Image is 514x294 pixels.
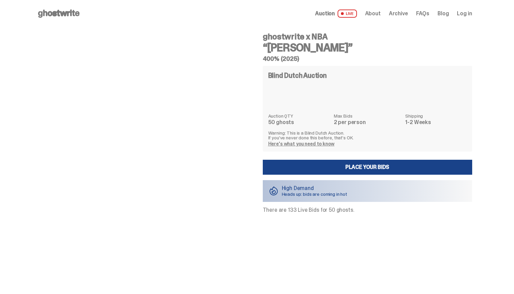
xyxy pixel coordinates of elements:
[315,10,357,18] a: Auction LIVE
[263,207,472,213] p: There are 133 Live Bids for 50 ghosts.
[405,114,466,118] dt: Shipping
[263,56,472,62] h5: 400% (2025)
[282,186,347,191] p: High Demand
[268,131,467,140] p: Warning: This is a Blind Dutch Auction. If you’ve never done this before, that’s OK.
[263,160,472,175] a: Place your Bids
[334,114,401,118] dt: Max Bids
[263,42,472,53] h3: “[PERSON_NAME]”
[334,120,401,125] dd: 2 per person
[389,11,408,16] a: Archive
[416,11,429,16] a: FAQs
[438,11,449,16] a: Blog
[457,11,472,16] a: Log in
[263,33,472,41] h4: ghostwrite x NBA
[268,114,330,118] dt: Auction QTY
[315,11,335,16] span: Auction
[282,192,347,196] p: Heads up: bids are coming in hot
[268,120,330,125] dd: 50 ghosts
[338,10,357,18] span: LIVE
[268,72,327,79] h4: Blind Dutch Auction
[365,11,381,16] a: About
[405,120,466,125] dd: 1-2 Weeks
[268,141,335,147] a: Here's what you need to know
